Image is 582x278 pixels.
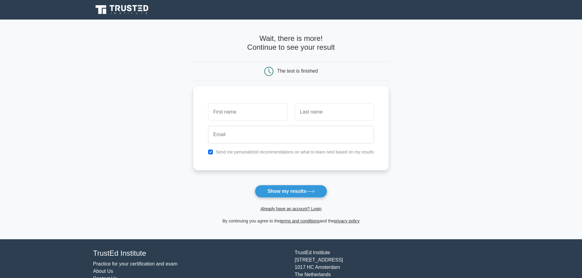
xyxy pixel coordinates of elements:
input: First name [208,103,287,121]
label: Send me personalized recommendations on what to learn next based on my results [216,150,374,154]
a: About Us [93,269,113,274]
div: The test is finished [277,68,318,74]
a: terms and conditions [280,218,320,223]
a: Practice for your certification and exam [93,261,178,266]
div: By continuing you agree to the and the [190,217,392,225]
a: privacy policy [334,218,360,223]
input: Last name [295,103,374,121]
h4: Wait, there is more! Continue to see your result [193,34,389,52]
input: Email [208,126,374,143]
button: Show my results [255,185,327,198]
h4: TrustEd Institute [93,249,287,258]
a: Already have an account? Login [260,206,321,211]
